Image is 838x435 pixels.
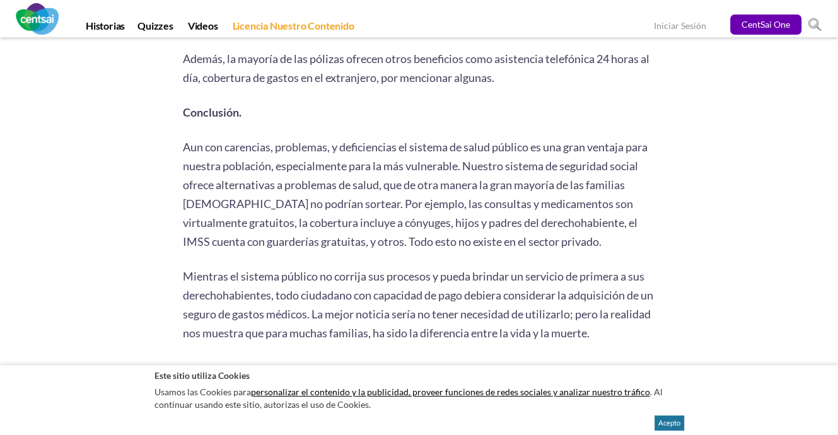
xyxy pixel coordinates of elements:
[183,269,653,340] span: Mientras el sistema público no corrija sus procesos y pueda brindar un servicio de primera a sus ...
[183,105,242,119] b: Conclusión.
[16,3,59,35] img: CentSai
[154,369,684,381] h2: Este sitio utiliza Cookies
[226,20,361,37] a: Licencia Nuestro Contenido
[131,20,180,37] a: Quizzes
[183,52,649,84] span: Además, la mayoría de las pólizas ofrecen otros beneficios como asistencia telefónica 24 horas al...
[730,14,801,35] a: CentSai One
[182,20,224,37] a: Videos
[655,415,684,431] button: Acepto
[154,383,684,414] p: Usamos las Cookies para . Al continuar usando este sitio, autorizas el uso de Cookies.
[654,20,706,33] a: Iniciar Sesión
[183,140,648,248] span: Aun con carencias, problemas, y deficiencias el sistema de salud público es una gran ventaja para...
[79,20,131,37] a: Historias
